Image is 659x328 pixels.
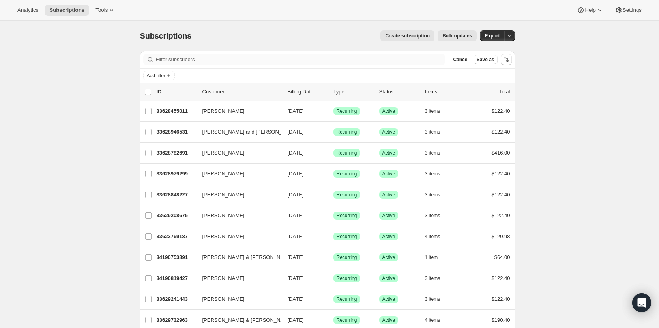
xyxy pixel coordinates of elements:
span: Recurring [337,296,357,302]
span: Tools [95,7,108,13]
span: Active [382,192,395,198]
p: 33628848227 [157,191,196,199]
button: [PERSON_NAME] & [PERSON_NAME] [198,314,277,326]
p: 34190753891 [157,253,196,261]
span: 1 item [425,254,438,261]
span: Active [382,171,395,177]
span: Export [485,33,500,39]
span: Subscriptions [140,32,192,40]
p: Billing Date [288,88,327,96]
div: Type [333,88,373,96]
span: $64.00 [494,254,510,260]
button: [PERSON_NAME] and [PERSON_NAME] [198,126,277,138]
span: [PERSON_NAME] & [PERSON_NAME] [202,253,293,261]
div: Items [425,88,464,96]
div: 33629241443[PERSON_NAME][DATE]SuccessRecurringSuccessActive3 items$122.40 [157,294,510,305]
button: 4 items [425,231,449,242]
span: [DATE] [288,317,304,323]
span: $122.40 [492,171,510,177]
span: Help [585,7,595,13]
div: 33628946531[PERSON_NAME] and [PERSON_NAME][DATE]SuccessRecurringSuccessActive3 items$122.40 [157,127,510,138]
div: 33628782691[PERSON_NAME][DATE]SuccessRecurringSuccessActive3 items$416.00 [157,147,510,158]
p: ID [157,88,196,96]
p: 33623769187 [157,233,196,240]
button: [PERSON_NAME] [198,147,277,159]
span: 3 items [425,171,440,177]
span: Active [382,129,395,135]
span: Active [382,275,395,281]
button: Sort the results [501,54,512,65]
span: Recurring [337,150,357,156]
span: Recurring [337,254,357,261]
span: 3 items [425,275,440,281]
p: 34190819427 [157,274,196,282]
button: [PERSON_NAME] & [PERSON_NAME] [198,251,277,264]
div: 33628455011[PERSON_NAME][DATE]SuccessRecurringSuccessActive3 items$122.40 [157,106,510,117]
button: Export [480,30,504,41]
p: 33628946531 [157,128,196,136]
span: Active [382,212,395,219]
button: Add filter [143,71,175,80]
button: Create subscription [380,30,434,41]
span: 3 items [425,212,440,219]
button: 3 items [425,106,449,117]
span: Bulk updates [442,33,472,39]
p: 33629208675 [157,212,196,220]
span: [PERSON_NAME] [202,191,245,199]
div: 34190753891[PERSON_NAME] & [PERSON_NAME][DATE]SuccessRecurringSuccessActive1 item$64.00 [157,252,510,263]
button: Subscriptions [45,5,89,16]
span: $122.40 [492,296,510,302]
span: Create subscription [385,33,430,39]
span: Add filter [147,73,165,79]
div: IDCustomerBilling DateTypeStatusItemsTotal [157,88,510,96]
p: 33628455011 [157,107,196,115]
span: Recurring [337,233,357,240]
div: 33623769187[PERSON_NAME][DATE]SuccessRecurringSuccessActive4 items$120.98 [157,231,510,242]
span: Recurring [337,108,357,114]
span: Recurring [337,171,357,177]
span: Recurring [337,317,357,323]
span: $120.98 [492,233,510,239]
div: 33629208675[PERSON_NAME][DATE]SuccessRecurringSuccessActive3 items$122.40 [157,210,510,221]
button: Save as [474,55,498,64]
button: 3 items [425,127,449,138]
span: Active [382,233,395,240]
span: Recurring [337,275,357,281]
span: Cancel [453,56,468,63]
p: Customer [202,88,281,96]
span: Recurring [337,129,357,135]
span: Active [382,150,395,156]
p: 33628979299 [157,170,196,178]
button: 3 items [425,273,449,284]
button: [PERSON_NAME] [198,293,277,306]
span: 4 items [425,233,440,240]
div: 33628979299[PERSON_NAME][DATE]SuccessRecurringSuccessActive3 items$122.40 [157,168,510,179]
span: Active [382,317,395,323]
span: [PERSON_NAME] [202,107,245,115]
button: Tools [91,5,120,16]
span: [PERSON_NAME] [202,149,245,157]
span: [PERSON_NAME] and [PERSON_NAME] [202,128,298,136]
p: 33629241443 [157,295,196,303]
span: [DATE] [288,212,304,218]
span: [PERSON_NAME] [202,170,245,178]
div: 33629732963[PERSON_NAME] & [PERSON_NAME][DATE]SuccessRecurringSuccessActive4 items$190.40 [157,315,510,326]
button: 3 items [425,147,449,158]
span: $122.40 [492,129,510,135]
button: Analytics [13,5,43,16]
span: $416.00 [492,150,510,156]
p: 33628782691 [157,149,196,157]
span: Analytics [17,7,38,13]
span: 3 items [425,296,440,302]
button: Help [572,5,608,16]
button: 3 items [425,210,449,221]
span: [DATE] [288,129,304,135]
span: [DATE] [288,254,304,260]
span: Active [382,254,395,261]
span: [DATE] [288,192,304,198]
button: 1 item [425,252,447,263]
span: [PERSON_NAME] [202,274,245,282]
span: [PERSON_NAME] & [PERSON_NAME] [202,316,293,324]
button: 3 items [425,294,449,305]
span: 3 items [425,108,440,114]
